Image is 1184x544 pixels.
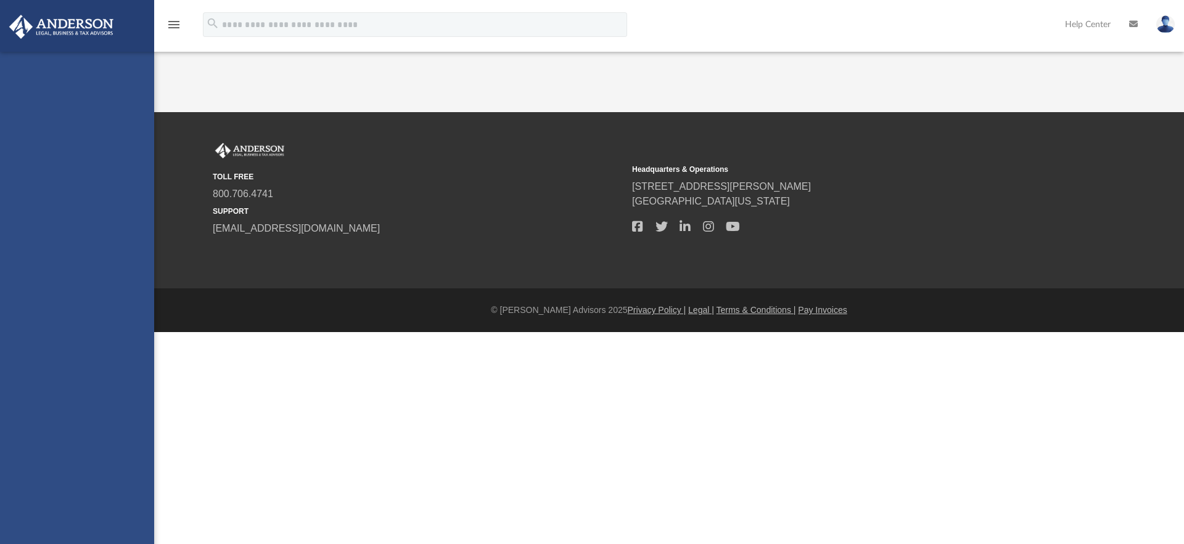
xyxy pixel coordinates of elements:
a: [STREET_ADDRESS][PERSON_NAME] [632,181,811,192]
a: Legal | [688,305,714,315]
small: TOLL FREE [213,171,623,182]
a: [GEOGRAPHIC_DATA][US_STATE] [632,196,790,206]
a: [EMAIL_ADDRESS][DOMAIN_NAME] [213,223,380,233]
a: Pay Invoices [798,305,847,315]
div: © [PERSON_NAME] Advisors 2025 [154,304,1184,317]
a: Privacy Policy | [628,305,686,315]
small: SUPPORT [213,206,623,217]
small: Headquarters & Operations [632,164,1043,175]
img: Anderson Advisors Platinum Portal [213,143,287,159]
img: Anderson Advisors Platinum Portal [6,15,117,39]
img: User Pic [1156,15,1175,33]
i: menu [166,17,181,32]
a: menu [166,23,181,32]
i: search [206,17,220,30]
a: Terms & Conditions | [717,305,796,315]
a: 800.706.4741 [213,189,273,199]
